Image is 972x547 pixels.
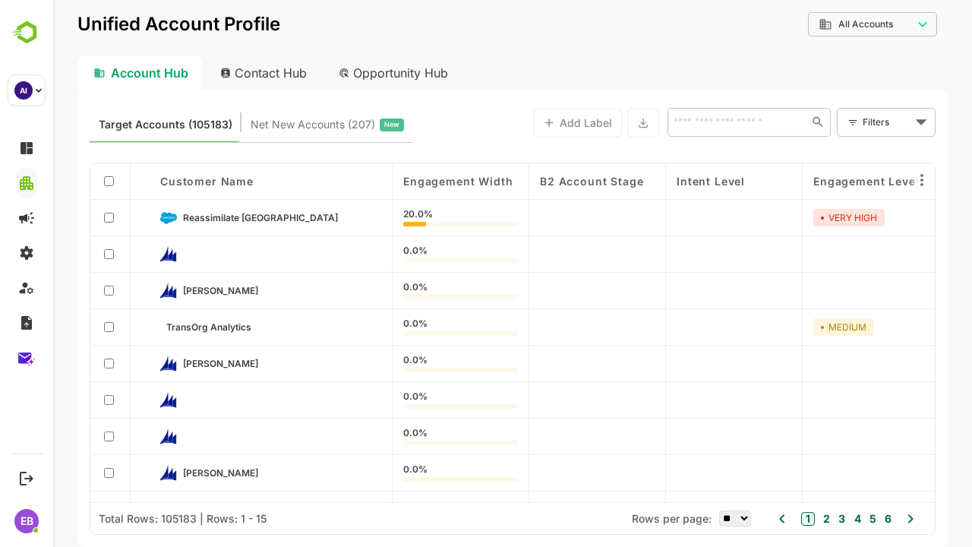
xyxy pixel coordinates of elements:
[197,115,322,134] span: Net New Accounts ( 207 )
[797,511,808,527] button: 4
[350,356,465,372] div: 0.0%
[748,512,762,526] button: 1
[809,114,858,130] div: Filters
[808,106,882,138] div: Filters
[785,19,840,30] span: All Accounts
[130,358,205,369] span: Armstrong-Cabrera
[781,511,792,527] button: 3
[350,465,465,482] div: 0.0%
[487,175,590,188] span: B2 Account Stage
[24,15,227,33] p: Unified Account Profile
[350,392,465,409] div: 0.0%
[350,283,465,299] div: 0.0%
[16,468,36,489] button: Logout
[765,17,860,31] div: All Accounts
[760,318,821,336] div: MEDIUM
[14,509,39,533] div: EB
[350,319,465,336] div: 0.0%
[130,212,285,223] span: Reassimilate Argentina
[130,285,205,296] span: Conner-Nguyen
[155,56,267,90] div: Contact Hub
[273,56,409,90] div: Opportunity Hub
[197,115,351,134] div: Newly surfaced ICP-fit accounts from Intent, Website, LinkedIn, and other engagement signals.
[813,511,823,527] button: 5
[8,18,46,47] img: BambooboxLogoMark.f1c84d78b4c51b1a7b5f700c9845e183.svg
[350,501,465,518] div: 0.0%
[107,175,200,188] span: Customer Name
[574,108,606,138] button: Export the selected data as CSV
[480,108,569,138] button: Add Label
[46,115,179,134] span: Known accounts you’ve identified to target - imported from CRM, Offline upload, or promoted from ...
[828,511,838,527] button: 6
[760,175,866,188] span: Engagement Level
[350,210,465,226] div: 20.0%
[755,10,884,40] div: All Accounts
[130,467,205,479] span: Hawkins-Crosby
[760,209,832,226] div: VERY HIGH
[623,175,692,188] span: Intent Level
[24,56,149,90] div: Account Hub
[766,511,777,527] button: 2
[46,512,213,525] div: Total Rows: 105183 | Rows: 1 - 15
[113,321,198,333] span: TransOrg Analytics
[579,512,658,525] span: Rows per page:
[350,428,465,445] div: 0.0%
[350,175,459,188] span: Engagement Width
[350,246,465,263] div: 0.0%
[14,81,33,100] div: AI
[331,115,346,134] span: New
